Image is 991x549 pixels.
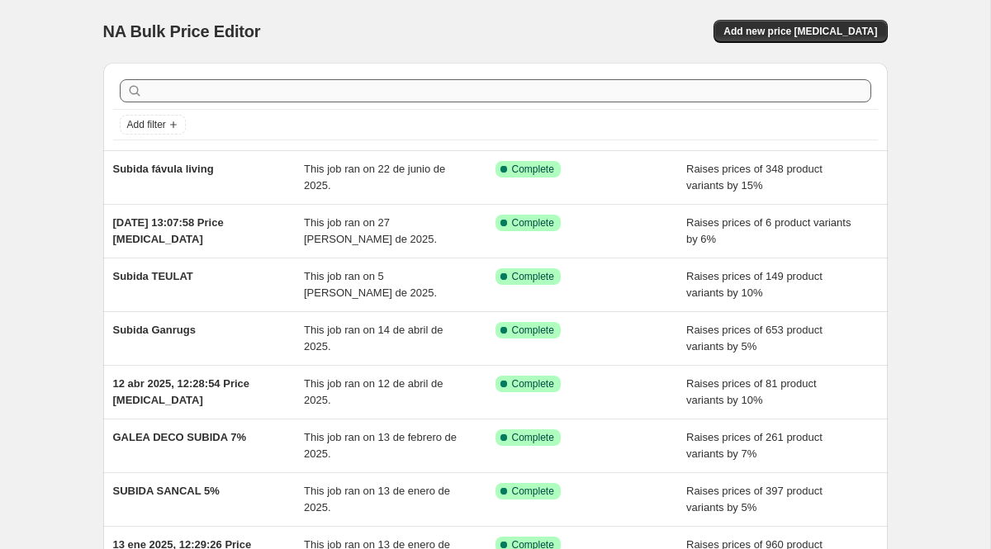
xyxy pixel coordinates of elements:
[304,377,443,406] span: This job ran on 12 de abril de 2025.
[113,431,247,443] span: GALEA DECO SUBIDA 7%
[127,118,166,131] span: Add filter
[113,485,220,497] span: SUBIDA SANCAL 5%
[686,377,817,406] span: Raises prices of 81 product variants by 10%
[304,431,457,460] span: This job ran on 13 de febrero de 2025.
[686,216,851,245] span: Raises prices of 6 product variants by 6%
[686,324,823,353] span: Raises prices of 653 product variants by 5%
[723,25,877,38] span: Add new price [MEDICAL_DATA]
[304,485,450,514] span: This job ran on 13 de enero de 2025.
[304,324,443,353] span: This job ran on 14 de abril de 2025.
[686,431,823,460] span: Raises prices of 261 product variants by 7%
[512,485,554,498] span: Complete
[686,485,823,514] span: Raises prices of 397 product variants by 5%
[113,270,193,282] span: Subida TEULAT
[304,270,437,299] span: This job ran on 5 [PERSON_NAME] de 2025.
[103,22,261,40] span: NA Bulk Price Editor
[686,163,823,192] span: Raises prices of 348 product variants by 15%
[113,216,224,245] span: [DATE] 13:07:58 Price [MEDICAL_DATA]
[512,270,554,283] span: Complete
[512,163,554,176] span: Complete
[113,324,196,336] span: Subida Ganrugs
[113,163,214,175] span: Subida fávula living
[512,324,554,337] span: Complete
[686,270,823,299] span: Raises prices of 149 product variants by 10%
[714,20,887,43] button: Add new price [MEDICAL_DATA]
[512,431,554,444] span: Complete
[512,216,554,230] span: Complete
[512,377,554,390] span: Complete
[120,115,186,135] button: Add filter
[304,163,445,192] span: This job ran on 22 de junio de 2025.
[304,216,437,245] span: This job ran on 27 [PERSON_NAME] de 2025.
[113,377,250,406] span: 12 abr 2025, 12:28:54 Price [MEDICAL_DATA]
